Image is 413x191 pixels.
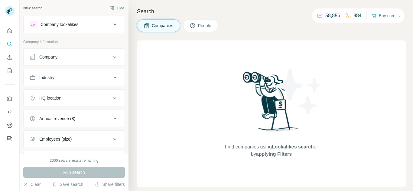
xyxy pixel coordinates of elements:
[24,50,125,64] button: Company
[137,7,406,16] h4: Search
[272,144,314,149] span: Lookalikes search
[23,181,41,187] button: Clear
[24,111,125,126] button: Annual revenue ($)
[23,5,42,11] div: New search
[105,4,128,13] button: Hide
[223,143,320,158] span: Find companies using or by
[39,75,54,81] div: Industry
[5,65,15,76] button: My lists
[24,17,125,32] button: Company lookalikes
[5,107,15,117] button: Use Surfe API
[52,181,83,187] button: Save search
[39,54,57,60] div: Company
[24,70,125,85] button: Industry
[50,158,99,163] div: 2000 search results remaining
[24,91,125,105] button: HQ location
[272,65,326,119] img: Surfe Illustration - Stars
[5,133,15,144] button: Feedback
[5,52,15,63] button: Enrich CSV
[372,11,400,20] button: Buy credits
[39,136,72,142] div: Employees (size)
[95,181,125,187] button: Share filters
[23,39,125,45] p: Company information
[39,116,75,122] div: Annual revenue ($)
[5,93,15,104] button: Use Surfe on LinkedIn
[353,12,362,19] p: 884
[325,12,340,19] p: 58,856
[24,132,125,146] button: Employees (size)
[5,120,15,131] button: Dashboard
[5,39,15,49] button: Search
[41,21,78,27] div: Company lookalikes
[152,23,174,29] span: Companies
[5,25,15,36] button: Quick start
[39,95,61,101] div: HQ location
[240,70,303,137] img: Surfe Illustration - Woman searching with binoculars
[256,151,292,157] span: applying Filters
[24,152,125,167] button: Technologies
[198,23,212,29] span: People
